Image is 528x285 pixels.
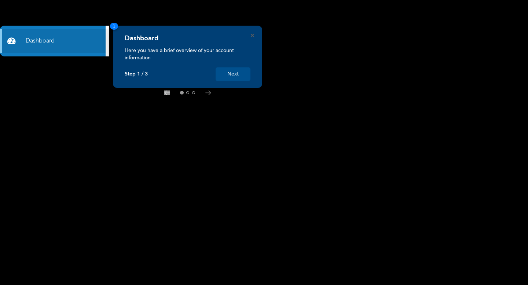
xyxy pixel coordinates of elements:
p: Here you have a brief overview of your account information [125,47,250,62]
h4: Dashboard [125,34,158,42]
span: 1 [110,23,118,30]
button: Close [251,34,254,37]
button: Next [216,67,250,81]
p: Step 1 / 3 [125,71,148,77]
